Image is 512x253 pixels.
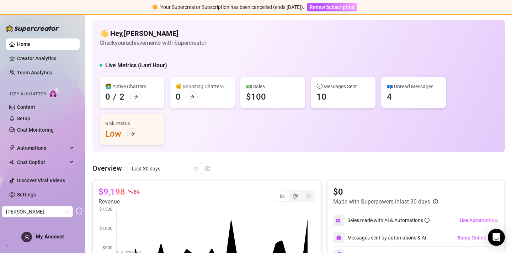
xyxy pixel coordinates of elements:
span: info-circle [205,166,210,171]
div: 4 [387,91,392,102]
span: Use Automations [460,217,498,223]
span: Chat Copilot [17,157,68,168]
a: Content [17,104,35,110]
article: Check your achievements with Supercreator [100,38,206,47]
a: Renew Subscription [307,4,357,10]
span: pie-chart [293,194,298,199]
img: svg%3e [336,217,342,223]
div: 0 [176,91,181,102]
img: svg%3e [336,235,342,241]
img: AI Chatter [49,88,60,98]
div: 💵 Sales [246,83,299,90]
span: Your Supercreator Subscription has been cancelled (ends [DATE]). [160,4,304,10]
span: build [4,243,9,248]
h5: Live Metrics (Last Hour) [105,61,167,70]
span: arrow-right [190,94,194,99]
a: Creator Analytics [17,53,74,64]
a: Settings [17,192,36,197]
span: dollar-circle [306,194,311,199]
button: Renew Subscription [307,3,357,11]
div: 2 [119,91,124,102]
div: 📪 Unread Messages [387,83,440,90]
h4: 👋 Hey, [PERSON_NAME] [100,28,206,38]
a: Discover Viral Videos [17,178,65,183]
img: Chat Copilot [9,160,14,165]
span: My Account [36,233,64,240]
span: calendar [194,167,198,171]
div: Risk Status [105,120,159,127]
span: Last 30 days [132,163,198,174]
span: Madeline [6,206,69,217]
div: 😴 Snoozing Chatters [176,83,229,90]
span: thunderbolt [9,145,15,151]
span: fall [128,189,133,194]
img: logo-BBDzfeDw.svg [6,25,59,32]
article: Revenue [98,197,139,206]
div: $100 [246,91,266,102]
div: Open Intercom Messenger [488,229,505,246]
span: info-circle [425,218,430,223]
span: Automations [17,142,68,154]
div: 👩‍💻 Active Chatters [105,83,159,90]
div: 0 [105,91,110,102]
div: 10 [316,91,326,102]
span: Bump Online Fans [457,235,498,241]
div: Sales made with AI & Automations [347,216,430,224]
button: Use Automations [459,215,499,226]
button: Bump Online Fans [457,232,499,243]
span: arrow-right [130,131,135,136]
span: Renew Subscription [310,4,354,10]
div: 💬 Messages Sent [316,83,370,90]
a: Setup [17,116,30,121]
a: Chat Monitoring [17,127,54,133]
article: $0 [333,186,438,197]
a: Team Analytics [17,70,52,75]
span: exclamation-circle [153,5,158,10]
span: arrow-right [133,94,138,99]
span: info-circle [433,199,438,204]
div: segmented control [276,190,315,202]
article: Overview [92,163,122,174]
article: $9,198 [98,186,125,197]
a: Home [17,41,31,47]
article: Made with Superpowers in last 30 days [333,197,430,206]
span: user [24,234,30,240]
div: Messages sent by automations & AI [333,232,426,243]
span: logout [76,207,83,215]
span: Izzy AI Chatter [10,91,46,97]
span: line-chart [280,194,285,199]
span: 8 % [134,188,139,195]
